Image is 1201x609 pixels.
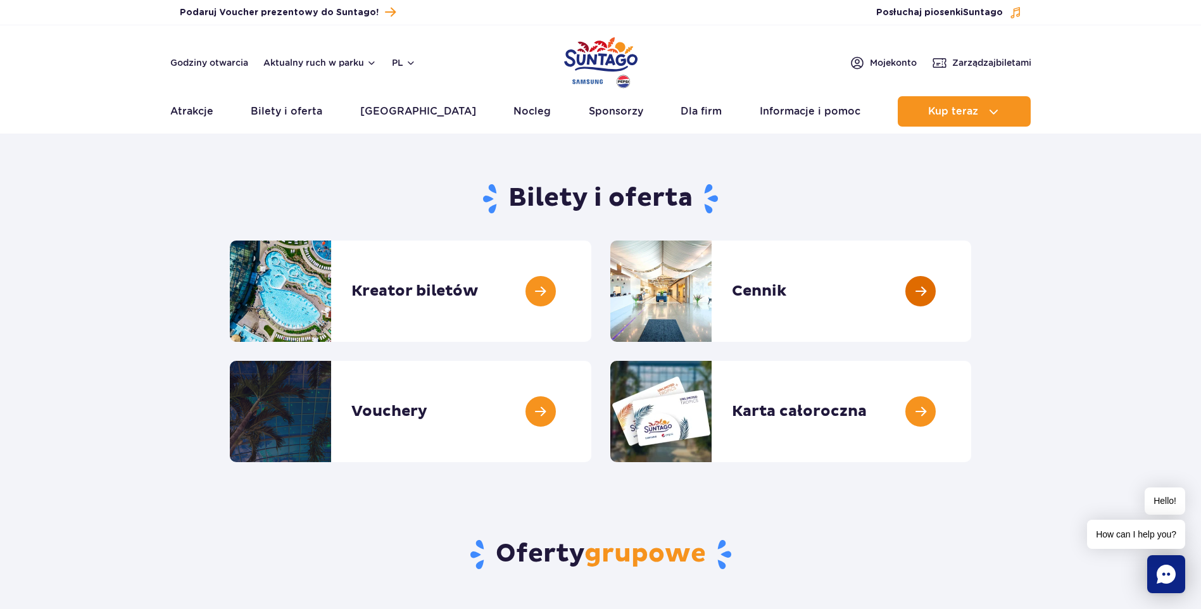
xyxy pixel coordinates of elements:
a: Godziny otwarcia [170,56,248,69]
span: Zarządzaj biletami [952,56,1031,69]
h2: Oferty [230,538,971,571]
button: Kup teraz [898,96,1031,127]
h1: Bilety i oferta [230,182,971,215]
span: How can I help you? [1087,520,1185,549]
div: Chat [1147,555,1185,593]
button: pl [392,56,416,69]
span: Posłuchaj piosenki [876,6,1003,19]
span: Suntago [963,8,1003,17]
a: Park of Poland [564,32,638,90]
a: Nocleg [513,96,551,127]
span: Moje konto [870,56,917,69]
a: Podaruj Voucher prezentowy do Suntago! [180,4,396,21]
span: grupowe [584,538,706,570]
a: Sponsorzy [589,96,643,127]
a: Informacje i pomoc [760,96,860,127]
a: [GEOGRAPHIC_DATA] [360,96,476,127]
a: Dla firm [681,96,722,127]
a: Bilety i oferta [251,96,322,127]
span: Kup teraz [928,106,978,117]
button: Aktualny ruch w parku [263,58,377,68]
a: Atrakcje [170,96,213,127]
a: Zarządzajbiletami [932,55,1031,70]
button: Posłuchaj piosenkiSuntago [876,6,1022,19]
span: Hello! [1145,487,1185,515]
a: Mojekonto [850,55,917,70]
span: Podaruj Voucher prezentowy do Suntago! [180,6,379,19]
